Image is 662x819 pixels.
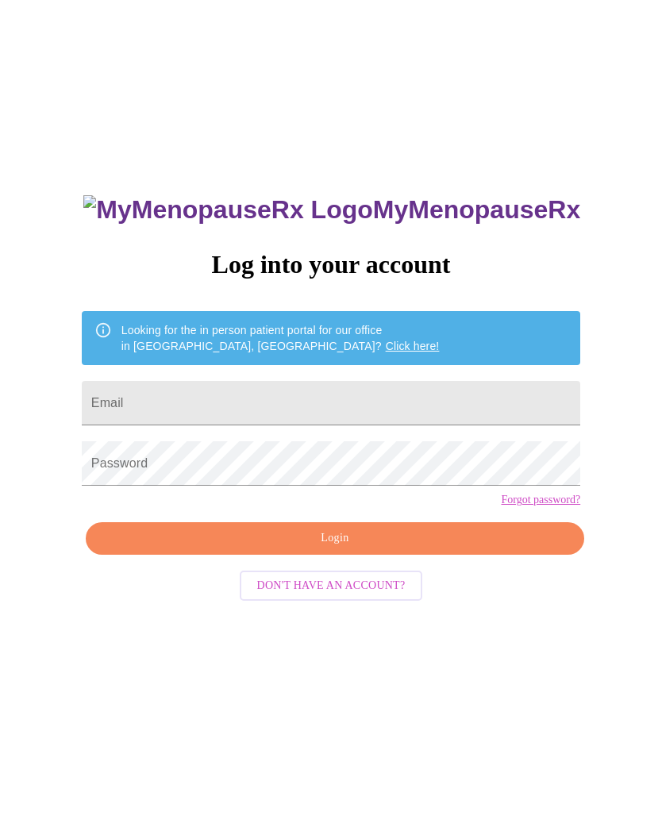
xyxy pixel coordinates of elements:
a: Don't have an account? [236,578,427,591]
h3: Log into your account [82,250,580,279]
span: Login [104,529,566,548]
button: Don't have an account? [240,571,423,602]
img: MyMenopauseRx Logo [83,195,372,225]
h3: MyMenopauseRx [83,195,580,225]
span: Don't have an account? [257,576,406,596]
div: Looking for the in person patient portal for our office in [GEOGRAPHIC_DATA], [GEOGRAPHIC_DATA]? [121,316,440,360]
button: Login [86,522,584,555]
a: Click here! [386,340,440,352]
a: Forgot password? [501,494,580,506]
